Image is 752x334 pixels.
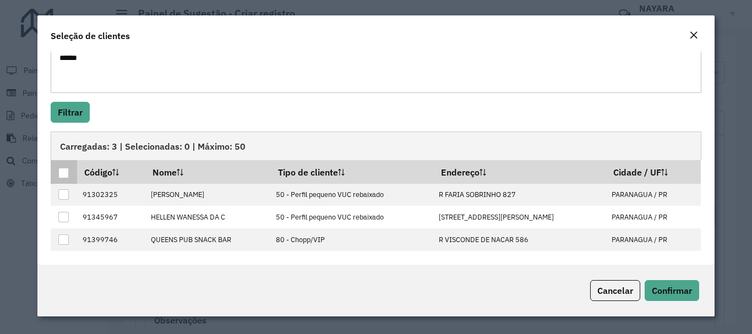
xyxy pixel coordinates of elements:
h4: Seleção de clientes [51,29,130,42]
button: Confirmar [645,280,699,301]
td: R VISCONDE DE NACAR 586 [433,228,606,251]
td: 80 - Chopp/VIP [270,228,433,251]
th: Código [77,160,145,183]
td: PARANAGUA / PR [606,184,701,206]
span: Confirmar [652,285,692,296]
button: Filtrar [51,102,90,123]
td: PARANAGUA / PR [606,206,701,228]
td: HELLEN WANESSA DA C [145,206,270,228]
td: R FARIA SOBRINHO 827 [433,184,606,206]
td: [STREET_ADDRESS][PERSON_NAME] [433,206,606,228]
td: 50 - Perfil pequeno VUC rebaixado [270,206,433,228]
em: Fechar [689,31,698,40]
td: 91302325 [77,184,145,206]
div: Carregadas: 3 | Selecionadas: 0 | Máximo: 50 [51,132,701,160]
th: Cidade / UF [606,160,701,183]
td: QUEENS PUB SNACK BAR [145,228,270,251]
button: Cancelar [590,280,640,301]
th: Nome [145,160,270,183]
td: 50 - Perfil pequeno VUC rebaixado [270,184,433,206]
th: Tipo de cliente [270,160,433,183]
td: PARANAGUA / PR [606,228,701,251]
span: Cancelar [597,285,633,296]
td: [PERSON_NAME] [145,184,270,206]
td: 91399746 [77,228,145,251]
button: Close [686,29,701,43]
td: 91345967 [77,206,145,228]
th: Endereço [433,160,606,183]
